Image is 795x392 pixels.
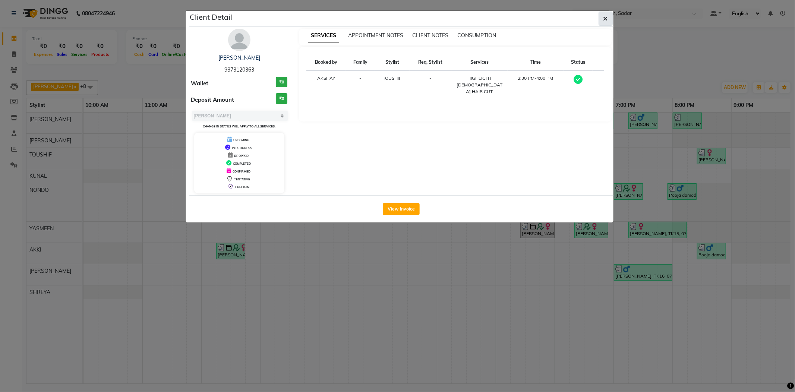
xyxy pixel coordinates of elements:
[564,54,593,70] th: Status
[224,66,254,73] span: 9373120363
[232,146,252,150] span: IN PROGRESS
[203,124,275,128] small: Change in status will apply to all services.
[508,70,564,100] td: 2:30 PM-4:00 PM
[234,177,250,181] span: TENTATIVE
[456,82,503,95] div: [DEMOGRAPHIC_DATA] HAIR CUT
[457,32,496,39] span: CONSUMPTION
[508,54,564,70] th: Time
[233,138,249,142] span: UPCOMING
[306,70,346,100] td: AKSHAY
[190,12,233,23] h5: Client Detail
[306,54,346,70] th: Booked by
[346,70,375,100] td: -
[375,54,410,70] th: Stylist
[412,32,448,39] span: CLIENT NOTES
[456,75,503,82] div: HIGHLIGHT
[228,29,250,51] img: avatar
[233,162,251,165] span: COMPLETED
[383,203,420,215] button: View Invoice
[410,70,451,100] td: -
[451,54,508,70] th: Services
[348,32,403,39] span: APPOINTMENT NOTES
[235,185,249,189] span: CHECK-IN
[191,96,234,104] span: Deposit Amount
[276,93,287,104] h3: ₹0
[233,170,250,173] span: CONFIRMED
[410,54,451,70] th: Req. Stylist
[308,29,339,42] span: SERVICES
[346,54,375,70] th: Family
[276,77,287,88] h3: ₹0
[191,79,209,88] span: Wallet
[234,154,249,158] span: DROPPED
[218,54,260,61] a: [PERSON_NAME]
[383,75,401,81] span: TOUSHIF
